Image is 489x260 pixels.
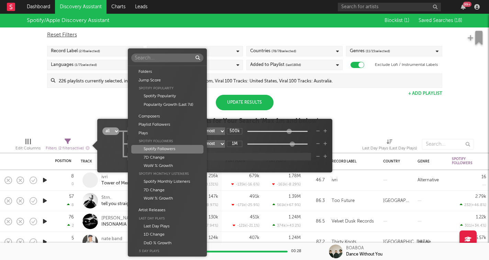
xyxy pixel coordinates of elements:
div: DoD % Growth [131,239,203,247]
div: Composers [131,112,203,121]
div: Last Day Plays [131,215,203,222]
div: Spotify Followers [131,137,203,145]
div: 7D Change [131,154,203,162]
div: 3 Day Plays [131,247,203,255]
div: 1D Change [131,230,203,239]
div: Spotify Monthly Listeners [131,170,203,178]
div: Spotify Popularity [131,84,203,92]
div: Spotify Popularity [131,92,203,100]
div: WoW % Growth [131,194,203,203]
div: Last Day Plays [131,222,203,230]
div: Jump Score [131,76,203,84]
input: Search... [131,54,203,62]
div: Playlist Followers [131,121,203,129]
div: 7D Change [131,186,203,194]
div: Artist Releases [131,206,203,214]
div: Plays [131,129,203,137]
div: Popularity Growth (Last 7d) [131,101,203,109]
div: Spotify Followers [131,145,203,153]
div: Folders [131,68,203,76]
div: Spotify Monthly Listeners [131,178,203,186]
div: WoW % Growth [131,162,203,170]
